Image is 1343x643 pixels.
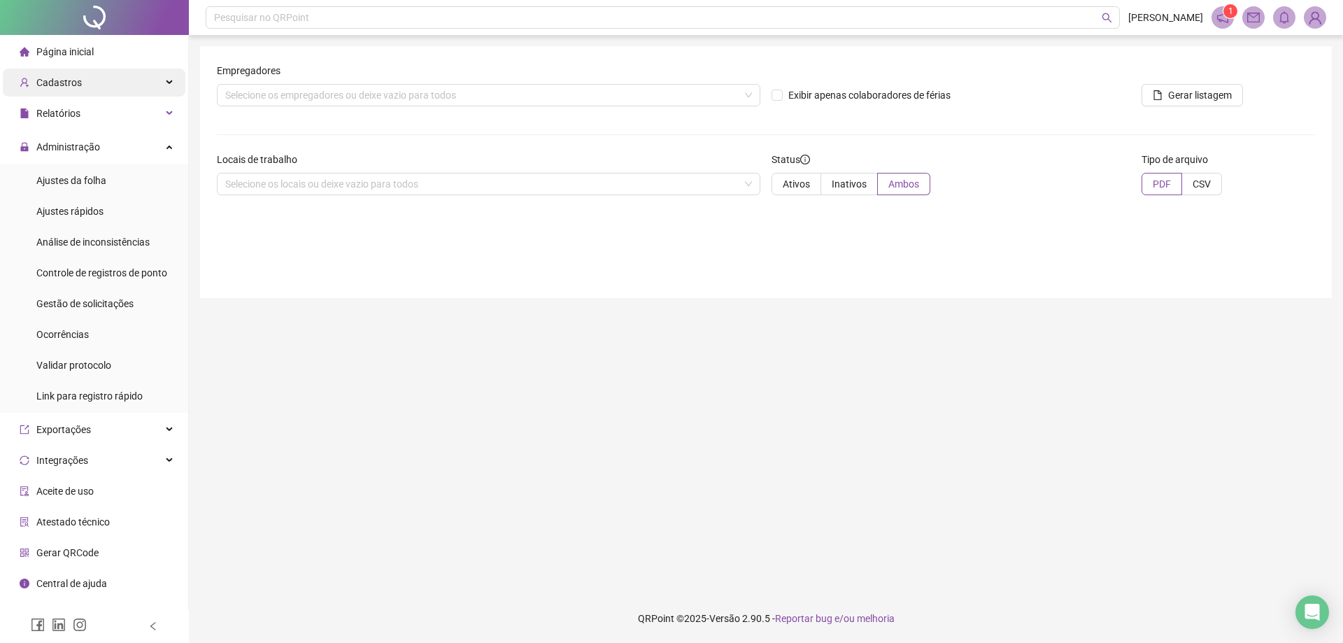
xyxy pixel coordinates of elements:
span: Atestado técnico [36,516,110,528]
span: Análise de inconsistências [36,236,150,248]
span: Ajustes rápidos [36,206,104,217]
span: Relatórios [36,108,80,119]
span: Link para registro rápido [36,390,143,402]
span: mail [1247,11,1260,24]
span: Status [772,152,810,167]
span: Administração [36,141,100,153]
span: linkedin [52,618,66,632]
span: search [1102,13,1112,23]
span: PDF [1153,178,1171,190]
span: sync [20,455,29,465]
span: user-add [20,78,29,87]
span: home [20,47,29,57]
span: Central de ajuda [36,578,107,589]
span: Exibir apenas colaboradores de férias [783,87,956,103]
span: Gerar listagem [1168,87,1232,103]
span: left [148,621,158,631]
span: qrcode [20,548,29,558]
span: Gestão de solicitações [36,298,134,309]
span: bell [1278,11,1291,24]
span: info-circle [800,155,810,164]
span: Validar protocolo [36,360,111,371]
span: Ativos [783,178,810,190]
img: 80778 [1305,7,1326,28]
span: Gerar QRCode [36,547,99,558]
span: info-circle [20,579,29,588]
span: audit [20,486,29,496]
span: [PERSON_NAME] [1128,10,1203,25]
span: Versão [709,613,740,624]
span: Exportações [36,424,91,435]
span: Integrações [36,455,88,466]
span: file [20,108,29,118]
span: Controle de registros de ponto [36,267,167,278]
div: Open Intercom Messenger [1295,595,1329,629]
footer: QRPoint © 2025 - 2.90.5 - [189,594,1343,643]
label: Empregadores [217,63,290,78]
button: Gerar listagem [1142,84,1243,106]
span: Inativos [832,178,867,190]
span: facebook [31,618,45,632]
span: Ambos [888,178,919,190]
span: instagram [73,618,87,632]
span: CSV [1193,178,1211,190]
span: Página inicial [36,46,94,57]
span: Tipo de arquivo [1142,152,1208,167]
span: Cadastros [36,77,82,88]
span: file [1153,90,1163,100]
span: export [20,425,29,434]
span: lock [20,142,29,152]
label: Locais de trabalho [217,152,306,167]
sup: 1 [1223,4,1237,18]
span: 1 [1228,6,1233,16]
span: Reportar bug e/ou melhoria [775,613,895,624]
span: solution [20,517,29,527]
span: Ocorrências [36,329,89,340]
span: Aceite de uso [36,486,94,497]
span: notification [1216,11,1229,24]
span: Clube QR - Beneficios [36,609,128,620]
span: Ajustes da folha [36,175,106,186]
